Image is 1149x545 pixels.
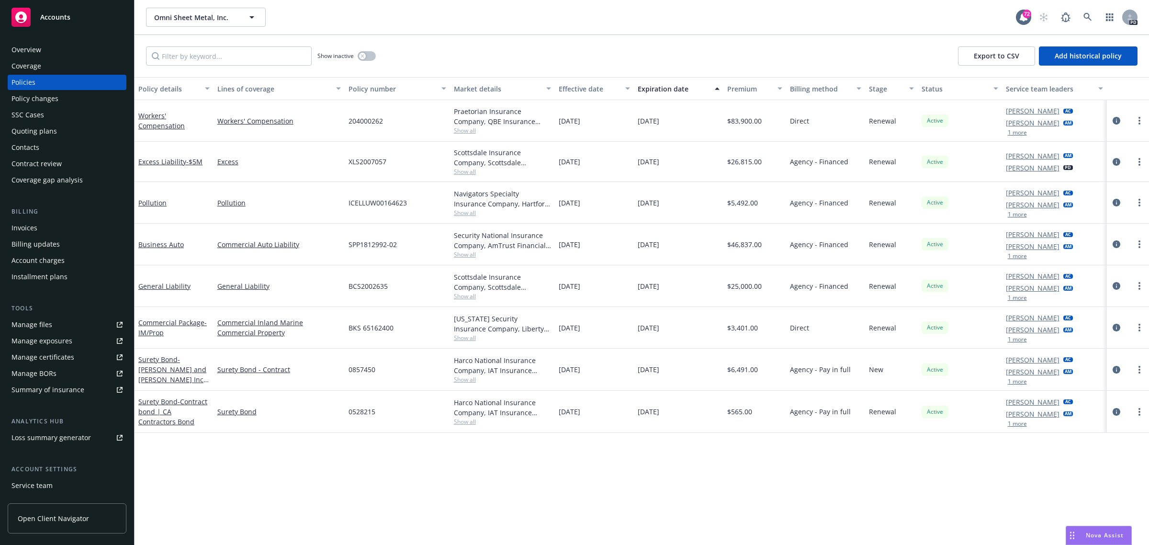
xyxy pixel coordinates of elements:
[869,407,896,417] span: Renewal
[11,107,44,123] div: SSC Cases
[1055,51,1122,60] span: Add historical policy
[559,364,580,375] span: [DATE]
[138,84,199,94] div: Policy details
[1134,156,1145,168] a: more
[559,198,580,208] span: [DATE]
[217,328,341,338] a: Commercial Property
[1111,238,1122,250] a: circleInformation
[8,317,126,332] a: Manage files
[217,281,341,291] a: General Liability
[454,148,552,168] div: Scottsdale Insurance Company, Scottsdale Insurance Company (Nationwide), RT Specialty Insurance S...
[454,272,552,292] div: Scottsdale Insurance Company, Scottsdale Insurance Company (Nationwide), RT Specialty Insurance S...
[869,239,896,250] span: Renewal
[1006,355,1059,365] a: [PERSON_NAME]
[1008,212,1027,217] button: 1 more
[958,46,1035,66] button: Export to CSV
[925,116,945,125] span: Active
[8,253,126,268] a: Account charges
[8,58,126,74] a: Coverage
[138,397,207,426] a: Surety Bond
[559,407,580,417] span: [DATE]
[8,382,126,397] a: Summary of insurance
[559,323,580,333] span: [DATE]
[925,240,945,249] span: Active
[727,407,752,417] span: $565.00
[138,355,209,414] a: Surety Bond
[1006,163,1059,173] a: [PERSON_NAME]
[11,124,57,139] div: Quoting plans
[349,281,388,291] span: BCS2002635
[454,230,552,250] div: Security National Insurance Company, AmTrust Financial Services, RT Specialty Insurance Services,...
[1006,84,1093,94] div: Service team leaders
[138,397,207,426] span: - Contract bond | CA Contractors Bond
[18,513,89,523] span: Open Client Navigator
[11,91,58,106] div: Policy changes
[11,237,60,252] div: Billing updates
[8,156,126,171] a: Contract review
[454,418,552,426] span: Show all
[8,350,126,365] a: Manage certificates
[638,364,659,375] span: [DATE]
[1111,156,1122,168] a: circleInformation
[869,323,896,333] span: Renewal
[727,239,762,250] span: $46,837.00
[217,239,341,250] a: Commercial Auto Liability
[454,189,552,209] div: Navigators Specialty Insurance Company, Hartford Insurance Group, RT Specialty Insurance Services...
[559,84,620,94] div: Effective date
[214,77,345,100] button: Lines of coverage
[1134,364,1145,375] a: more
[454,250,552,259] span: Show all
[1078,8,1097,27] a: Search
[8,124,126,139] a: Quoting plans
[790,239,848,250] span: Agency - Financed
[11,317,52,332] div: Manage files
[11,140,39,155] div: Contacts
[555,77,634,100] button: Effective date
[11,253,65,268] div: Account charges
[790,364,851,375] span: Agency - Pay in full
[8,430,126,445] a: Loss summary generator
[135,77,214,100] button: Policy details
[11,58,41,74] div: Coverage
[869,198,896,208] span: Renewal
[869,157,896,167] span: Renewal
[349,239,397,250] span: SPP1812992-02
[1008,337,1027,342] button: 1 more
[1111,322,1122,333] a: circleInformation
[1006,409,1059,419] a: [PERSON_NAME]
[1023,10,1031,18] div: 72
[349,323,394,333] span: BKS 65162400
[1039,46,1138,66] button: Add historical policy
[1006,241,1059,251] a: [PERSON_NAME]
[1008,130,1027,136] button: 1 more
[8,107,126,123] a: SSC Cases
[8,478,126,493] a: Service team
[727,364,758,375] span: $6,491.00
[146,46,312,66] input: Filter by keyword...
[11,42,41,57] div: Overview
[723,77,787,100] button: Premium
[8,220,126,236] a: Invoices
[11,430,91,445] div: Loss summary generator
[11,478,53,493] div: Service team
[217,318,341,328] a: Commercial Inland Marine
[11,333,72,349] div: Manage exposures
[454,355,552,375] div: Harco National Insurance Company, IAT Insurance Group
[138,111,185,130] a: Workers' Compensation
[638,157,659,167] span: [DATE]
[634,77,723,100] button: Expiration date
[349,364,375,375] span: 0857450
[869,364,883,375] span: New
[138,157,203,166] a: Excess Liability
[790,407,851,417] span: Agency - Pay in full
[8,366,126,381] a: Manage BORs
[727,323,758,333] span: $3,401.00
[138,318,207,337] a: Commercial Package
[146,8,266,27] button: Omni Sheet Metal, Inc.
[8,91,126,106] a: Policy changes
[1006,200,1059,210] a: [PERSON_NAME]
[925,408,945,416] span: Active
[8,140,126,155] a: Contacts
[727,198,758,208] span: $5,492.00
[638,407,659,417] span: [DATE]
